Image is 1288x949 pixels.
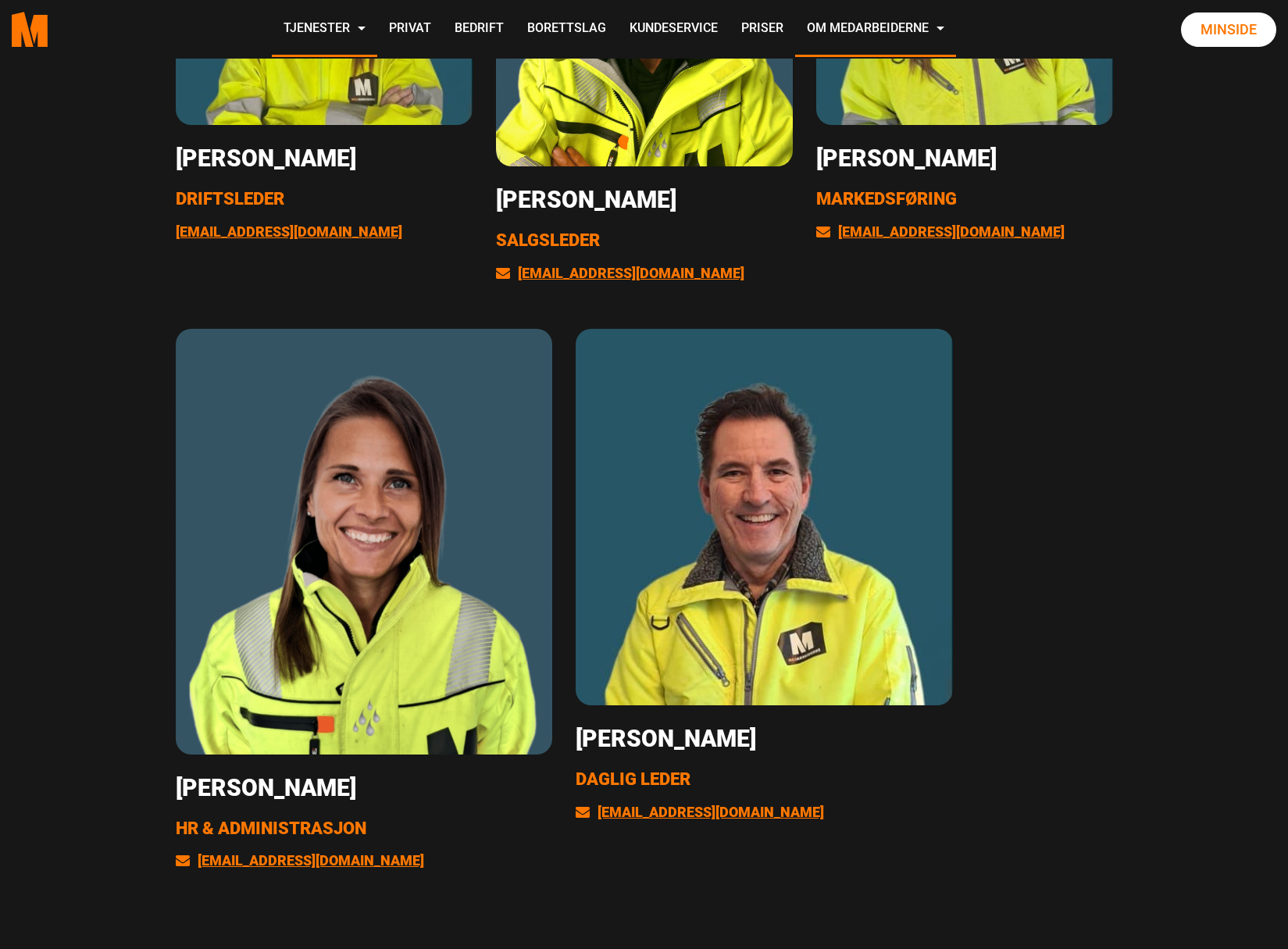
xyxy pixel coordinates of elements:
a: [EMAIL_ADDRESS][DOMAIN_NAME] [176,223,402,240]
a: Bedrift [443,2,516,57]
span: Daglig leder [576,769,690,789]
a: Tjenester [272,2,377,57]
h3: [PERSON_NAME] [576,725,953,753]
span: Driftsleder [176,189,284,209]
a: Borettslag [516,2,618,57]
a: Minside [1181,12,1276,47]
a: Privat [377,2,443,57]
a: [EMAIL_ADDRESS][DOMAIN_NAME] [816,223,1065,240]
a: [EMAIL_ADDRESS][DOMAIN_NAME] [576,804,824,820]
h3: [PERSON_NAME] [816,144,1113,173]
span: HR & Administrasjon [176,819,366,838]
img: Eileen bilder [176,329,553,755]
img: HANS SALOMONSEN [576,329,953,706]
a: Kundeservice [618,2,730,57]
a: [EMAIL_ADDRESS][DOMAIN_NAME] [176,852,424,869]
a: Om Medarbeiderne [795,2,956,57]
h3: [PERSON_NAME] [176,144,473,173]
span: Markedsføring [816,189,957,209]
span: Salgsleder [496,230,600,250]
a: Priser [730,2,795,57]
h3: [PERSON_NAME] [176,774,553,802]
a: [EMAIL_ADDRESS][DOMAIN_NAME] [496,265,744,281]
h3: [PERSON_NAME] [496,186,793,214]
